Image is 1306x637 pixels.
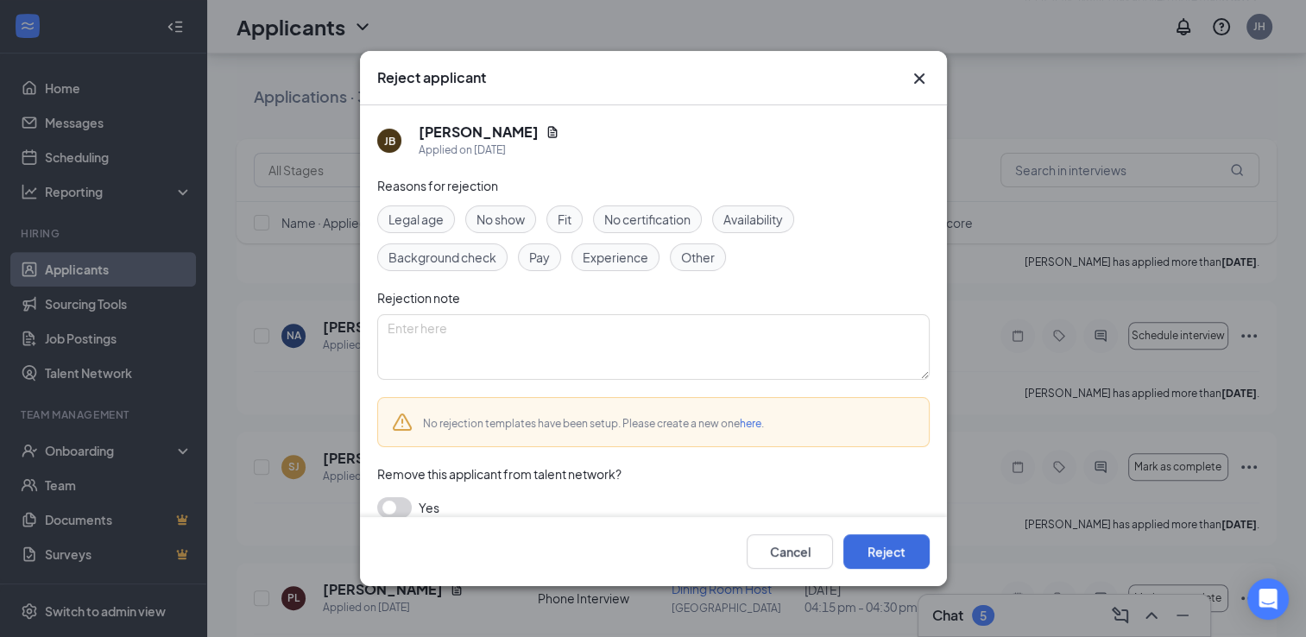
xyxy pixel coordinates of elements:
[419,142,559,159] div: Applied on [DATE]
[377,290,460,306] span: Rejection note
[392,412,413,432] svg: Warning
[377,466,621,482] span: Remove this applicant from talent network?
[681,248,715,267] span: Other
[723,210,783,229] span: Availability
[388,248,496,267] span: Background check
[423,417,764,430] span: No rejection templates have been setup. Please create a new one .
[747,534,833,569] button: Cancel
[909,68,930,89] button: Close
[377,178,498,193] span: Reasons for rejection
[843,534,930,569] button: Reject
[476,210,525,229] span: No show
[419,497,439,518] span: Yes
[546,125,559,139] svg: Document
[377,68,486,87] h3: Reject applicant
[604,210,691,229] span: No certification
[388,210,444,229] span: Legal age
[558,210,571,229] span: Fit
[1247,578,1289,620] div: Open Intercom Messenger
[583,248,648,267] span: Experience
[529,248,550,267] span: Pay
[419,123,539,142] h5: [PERSON_NAME]
[383,134,394,148] div: JB
[909,68,930,89] svg: Cross
[740,417,761,430] a: here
